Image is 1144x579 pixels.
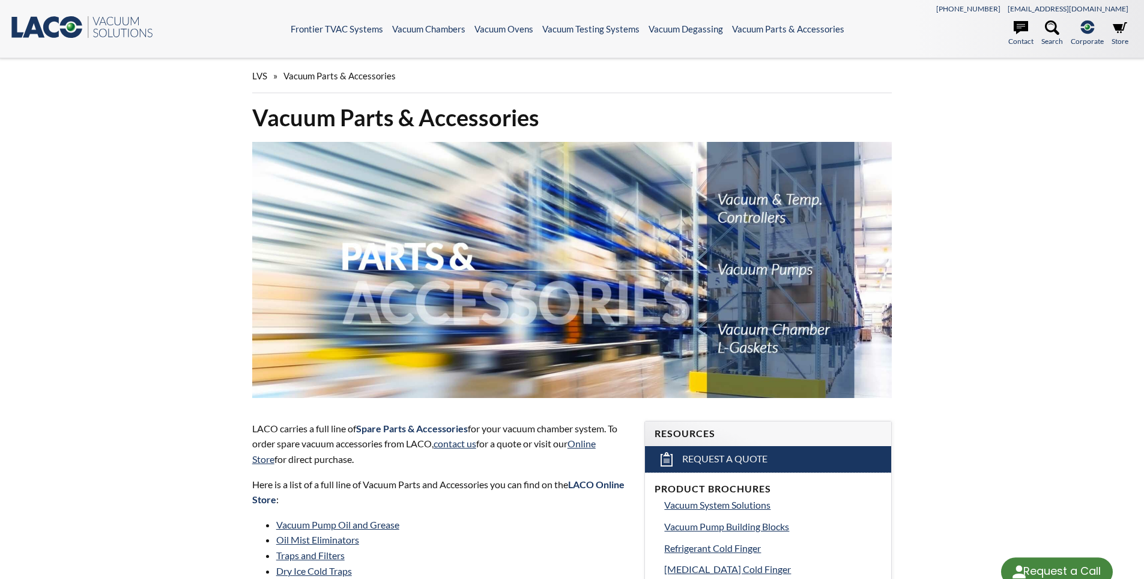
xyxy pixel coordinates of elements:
a: Oil Mist Eliminators [276,534,359,545]
div: » [252,59,892,93]
a: Vacuum Ovens [474,23,533,34]
a: Frontier TVAC Systems [291,23,383,34]
span: Refrigerant Cold Finger [664,542,761,554]
span: Corporate [1071,35,1104,47]
span: Request a Quote [682,453,767,465]
a: Online Store [252,438,596,465]
a: Traps and Filters [276,550,345,561]
span: Vacuum Pump Building Blocks [664,521,789,532]
a: Vacuum Parts & Accessories [732,23,844,34]
a: Refrigerant Cold Finger [664,541,882,556]
img: Vacuum Parts & Accessories header [252,142,892,398]
a: Vacuum Degassing [649,23,723,34]
a: Request a Quote [645,446,891,473]
a: Dry Ice Cold Traps [276,565,352,577]
a: Search [1041,20,1063,47]
h4: Resources [655,427,882,440]
a: Vacuum Pump Building Blocks [664,519,882,535]
h4: Product Brochures [655,483,882,495]
a: Contact [1008,20,1034,47]
a: contact us [434,438,476,449]
a: [PHONE_NUMBER] [936,4,1000,13]
a: Vacuum Testing Systems [542,23,640,34]
p: Here is a list of a full line of Vacuum Parts and Accessories you can find on the : [252,477,631,507]
a: Store [1112,20,1128,47]
span: Vacuum Parts & Accessories [283,70,396,81]
a: [MEDICAL_DATA] Cold Finger [664,562,882,577]
span: Vacuum System Solutions [664,499,770,510]
p: LACO carries a full line of for your vacuum chamber system. To order spare vacuum accessories fro... [252,421,631,467]
a: Vacuum Chambers [392,23,465,34]
a: [EMAIL_ADDRESS][DOMAIN_NAME] [1008,4,1128,13]
strong: Spare Parts & Accessories [356,423,468,434]
a: Vacuum System Solutions [664,497,882,513]
h1: Vacuum Parts & Accessories [252,103,892,132]
span: [MEDICAL_DATA] Cold Finger [664,563,791,575]
span: LVS [252,70,267,81]
a: Vacuum Pump Oil and Grease [276,519,399,530]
